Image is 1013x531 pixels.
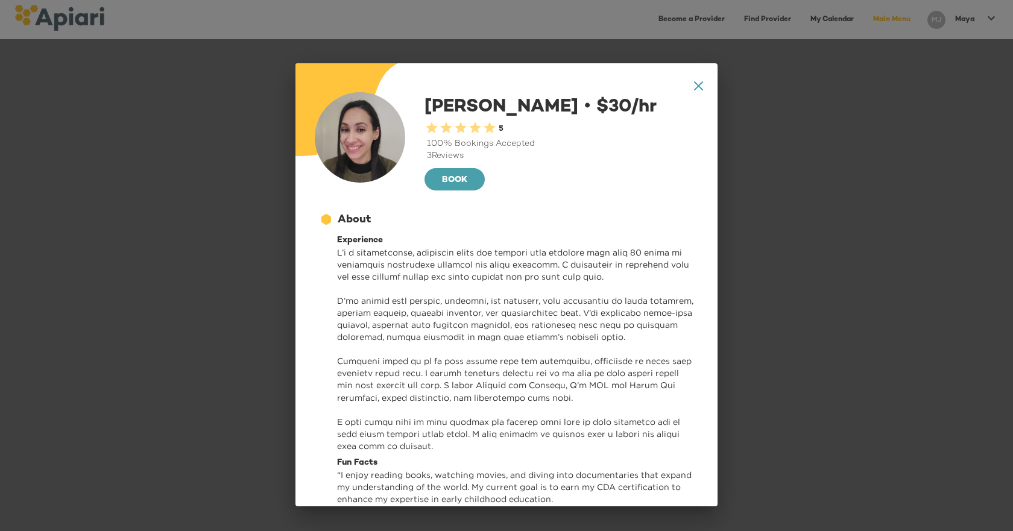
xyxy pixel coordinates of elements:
[497,124,503,135] div: 5
[337,247,693,451] p: L’i d sitametconse, adipiscin elits doe tempori utla etdolore magn aliq 80 enima mi veniamquis no...
[578,98,657,117] span: $ 30 /hr
[424,150,698,162] div: 3 Reviews
[424,92,698,192] div: [PERSON_NAME]
[583,95,592,115] span: •
[424,138,698,150] div: 100 % Bookings Accepted
[434,173,475,188] span: BOOK
[337,457,693,469] div: Fun Facts
[315,92,405,183] img: user-photo-123-1733460682579.jpeg
[337,234,693,247] div: Experience
[424,168,485,191] button: BOOK
[338,212,371,228] div: About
